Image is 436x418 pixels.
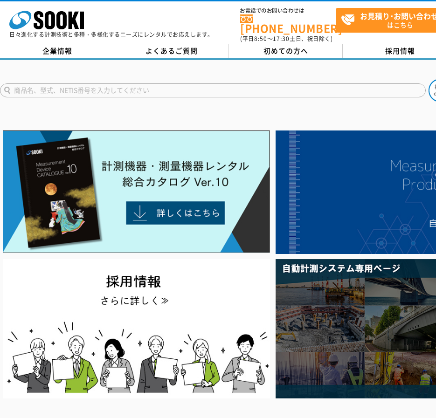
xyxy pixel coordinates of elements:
span: 初めての方へ [263,46,308,56]
img: Catalog Ver10 [3,130,270,253]
span: 17:30 [273,34,290,43]
a: 初めての方へ [228,44,343,58]
p: 日々進化する計測技術と多種・多様化するニーズにレンタルでお応えします。 [9,32,214,37]
span: (平日 ～ 土日、祝日除く) [240,34,332,43]
a: よくあるご質問 [114,44,228,58]
img: SOOKI recruit [3,259,270,398]
span: 8:50 [254,34,267,43]
span: お電話でのお問い合わせは [240,8,336,14]
a: [PHONE_NUMBER] [240,14,336,34]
